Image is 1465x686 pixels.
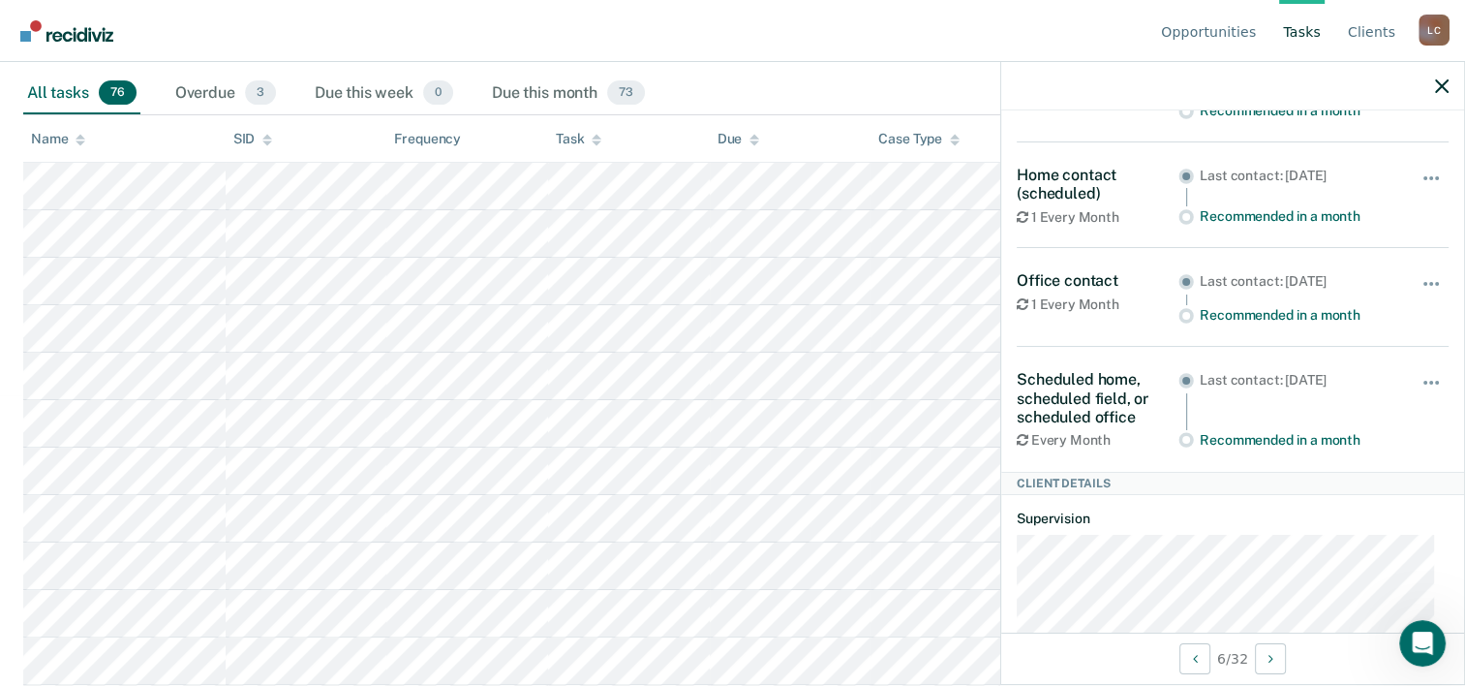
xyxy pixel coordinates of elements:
div: Task [556,131,601,147]
div: Home contact (scheduled) [1017,166,1178,203]
div: Scheduled home, scheduled field, or scheduled office [1017,370,1178,426]
div: Last contact: [DATE] [1200,168,1394,184]
button: Next Client [1255,643,1286,674]
div: Name [31,131,85,147]
img: Recidiviz [20,20,113,42]
div: Every Month [1017,432,1178,449]
span: 73 [607,80,645,106]
div: Office contact [1017,271,1178,290]
div: Due [717,131,760,147]
div: 1 Every Month [1017,296,1178,313]
div: 6 / 32 [1001,633,1464,684]
div: Due this week [311,73,457,115]
div: L C [1419,15,1450,46]
div: SID [233,131,273,147]
span: 3 [245,80,276,106]
div: Frequency [394,131,461,147]
dt: Supervision [1017,511,1449,527]
div: All tasks [23,73,140,115]
span: 76 [99,80,137,106]
div: Due this month [488,73,649,115]
div: Recommended in a month [1200,103,1394,119]
div: Recommended in a month [1200,208,1394,225]
div: Case Type [878,131,960,147]
div: Last contact: [DATE] [1200,273,1394,290]
div: Last contact: [DATE] [1200,372,1394,389]
div: Recommended in a month [1200,307,1394,324]
iframe: Intercom live chat [1399,620,1446,667]
div: Recommended in a month [1200,432,1394,449]
button: Previous Client [1179,643,1210,674]
div: Client Details [1001,472,1464,495]
div: 1 Every Month [1017,209,1178,226]
span: 0 [423,80,453,106]
button: Profile dropdown button [1419,15,1450,46]
div: Overdue [171,73,280,115]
